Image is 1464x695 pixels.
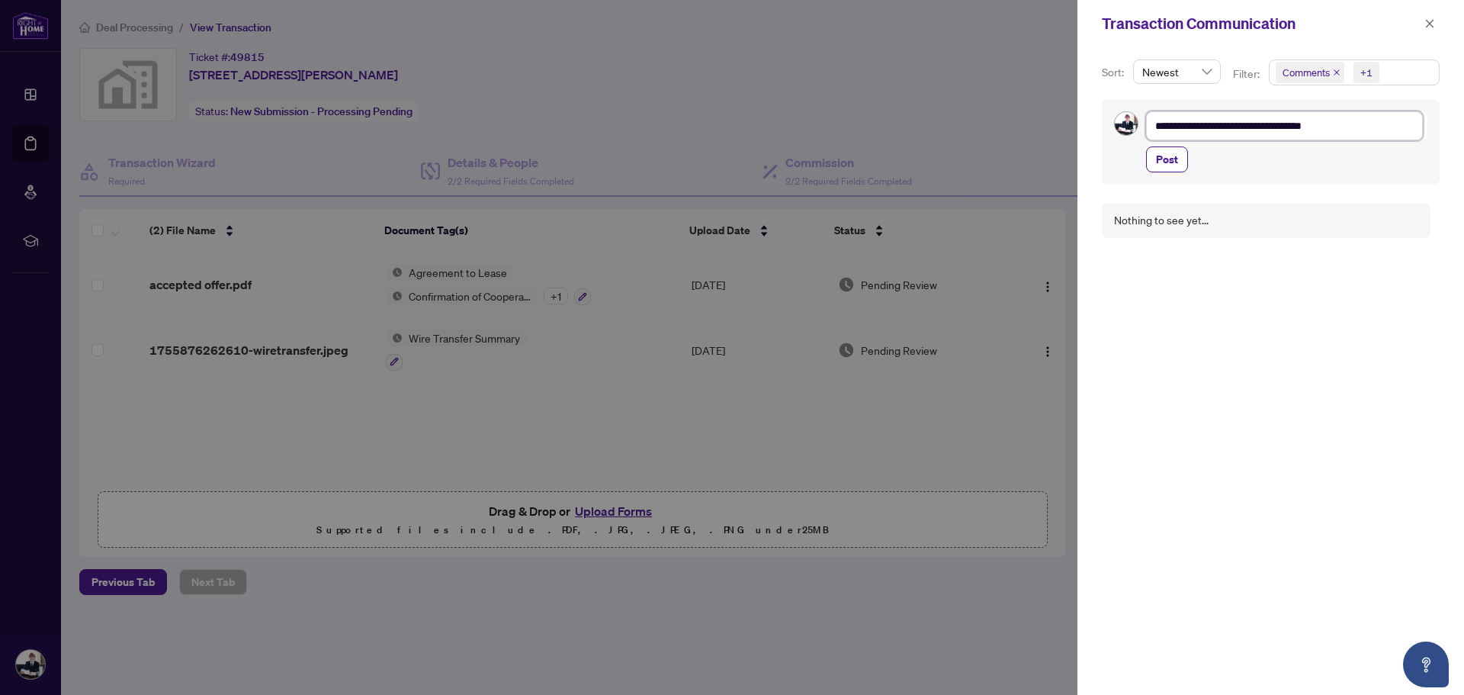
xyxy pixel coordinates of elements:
span: Comments [1276,62,1344,83]
span: close [1333,69,1340,76]
button: Open asap [1403,642,1449,687]
img: Profile Icon [1115,112,1138,135]
span: Comments [1283,65,1330,80]
span: Post [1156,147,1178,172]
span: close [1424,18,1435,29]
div: Transaction Communication [1102,12,1420,35]
p: Sort: [1102,64,1127,81]
div: Nothing to see yet... [1114,212,1209,229]
p: Filter: [1233,66,1262,82]
span: Newest [1142,60,1212,83]
button: Post [1146,146,1188,172]
div: +1 [1360,65,1372,80]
